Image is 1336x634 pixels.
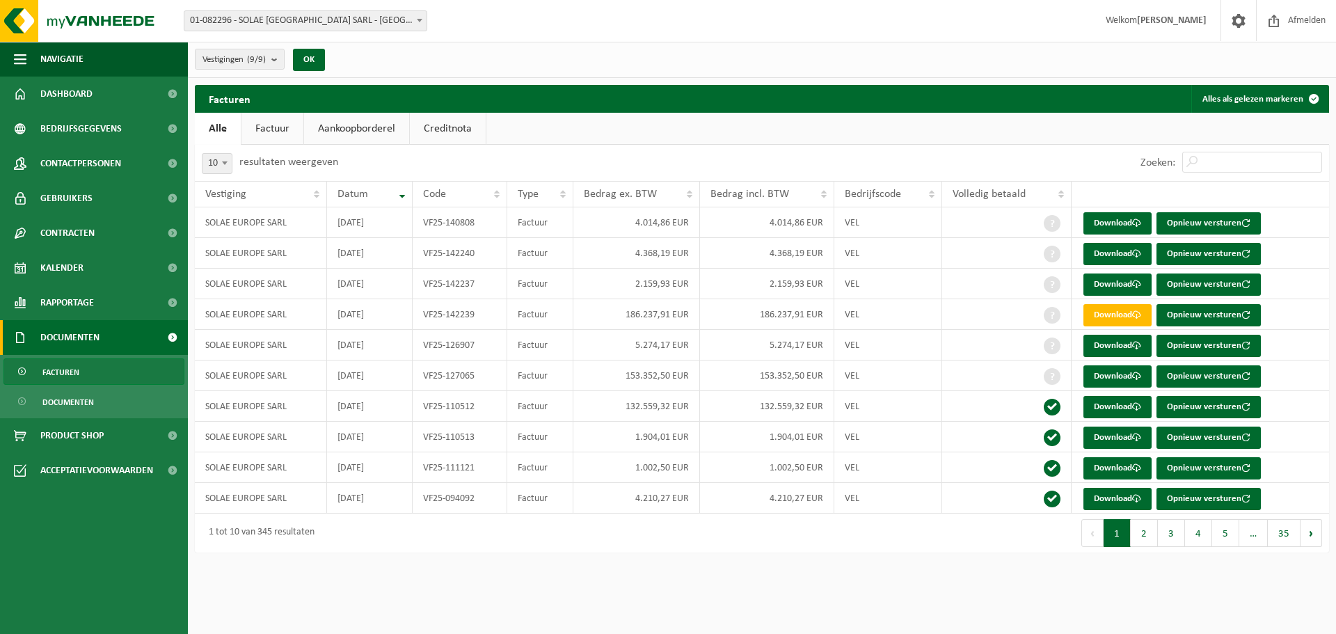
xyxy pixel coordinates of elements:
count: (9/9) [247,55,266,64]
a: Documenten [3,388,184,415]
a: Factuur [241,113,303,145]
span: Acceptatievoorwaarden [40,453,153,488]
span: Facturen [42,359,79,386]
td: VEL [834,207,942,238]
span: Gebruikers [40,181,93,216]
h2: Facturen [195,85,264,112]
td: 4.014,86 EUR [700,207,834,238]
td: SOLAE EUROPE SARL [195,299,327,330]
span: Volledig betaald [953,189,1026,200]
td: Factuur [507,207,573,238]
td: [DATE] [327,360,413,391]
iframe: chat widget [7,603,232,634]
button: Opnieuw versturen [1156,488,1261,510]
span: Contracten [40,216,95,251]
td: 4.014,86 EUR [573,207,701,238]
td: Factuur [507,269,573,299]
div: 1 tot 10 van 345 resultaten [202,521,315,546]
span: 01-082296 - SOLAE EUROPE SARL - LE GRAND-SACONNEX [184,10,427,31]
span: Type [518,189,539,200]
td: 186.237,91 EUR [573,299,701,330]
td: 5.274,17 EUR [700,330,834,360]
td: [DATE] [327,483,413,514]
button: 2 [1131,519,1158,547]
td: Factuur [507,483,573,514]
td: 1.904,01 EUR [573,422,701,452]
td: Factuur [507,330,573,360]
span: Bedrijfscode [845,189,901,200]
td: VEL [834,360,942,391]
td: 1.002,50 EUR [573,452,701,483]
td: VEL [834,452,942,483]
td: Factuur [507,452,573,483]
button: 35 [1268,519,1301,547]
a: Aankoopborderel [304,113,409,145]
a: Download [1083,335,1152,357]
td: VEL [834,299,942,330]
button: OK [293,49,325,71]
td: 132.559,32 EUR [700,391,834,422]
span: Product Shop [40,418,104,453]
span: Dashboard [40,77,93,111]
td: VEL [834,483,942,514]
button: Vestigingen(9/9) [195,49,285,70]
td: 4.210,27 EUR [573,483,701,514]
td: VF25-142240 [413,238,507,269]
label: Zoeken: [1140,157,1175,168]
td: [DATE] [327,269,413,299]
a: Download [1083,274,1152,296]
td: 2.159,93 EUR [700,269,834,299]
td: 4.368,19 EUR [700,238,834,269]
td: 186.237,91 EUR [700,299,834,330]
span: Datum [337,189,368,200]
button: Opnieuw versturen [1156,274,1261,296]
span: Kalender [40,251,83,285]
a: Download [1083,304,1152,326]
button: 1 [1104,519,1131,547]
button: Alles als gelezen markeren [1191,85,1328,113]
td: VF25-126907 [413,330,507,360]
button: Opnieuw versturen [1156,457,1261,480]
td: VF25-142237 [413,269,507,299]
td: VEL [834,422,942,452]
a: Download [1083,488,1152,510]
td: VF25-142239 [413,299,507,330]
a: Creditnota [410,113,486,145]
span: Documenten [42,389,94,415]
button: Opnieuw versturen [1156,427,1261,449]
td: 1.002,50 EUR [700,452,834,483]
button: Opnieuw versturen [1156,365,1261,388]
a: Download [1083,365,1152,388]
span: 01-082296 - SOLAE EUROPE SARL - LE GRAND-SACONNEX [184,11,427,31]
td: VF25-111121 [413,452,507,483]
td: SOLAE EUROPE SARL [195,483,327,514]
span: … [1239,519,1268,547]
button: Previous [1081,519,1104,547]
a: Download [1083,427,1152,449]
td: SOLAE EUROPE SARL [195,391,327,422]
button: Next [1301,519,1322,547]
span: Code [423,189,446,200]
td: VEL [834,269,942,299]
td: 2.159,93 EUR [573,269,701,299]
td: VF25-127065 [413,360,507,391]
a: Download [1083,457,1152,480]
td: Factuur [507,391,573,422]
td: VEL [834,391,942,422]
td: SOLAE EUROPE SARL [195,269,327,299]
span: 10 [202,153,232,174]
td: 4.210,27 EUR [700,483,834,514]
td: 1.904,01 EUR [700,422,834,452]
td: SOLAE EUROPE SARL [195,422,327,452]
td: SOLAE EUROPE SARL [195,330,327,360]
td: Factuur [507,299,573,330]
button: Opnieuw versturen [1156,212,1261,235]
label: resultaten weergeven [239,157,338,168]
td: Factuur [507,238,573,269]
button: 5 [1212,519,1239,547]
td: [DATE] [327,207,413,238]
button: Opnieuw versturen [1156,304,1261,326]
span: 10 [202,154,232,173]
span: Bedrag incl. BTW [710,189,789,200]
a: Download [1083,243,1152,265]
